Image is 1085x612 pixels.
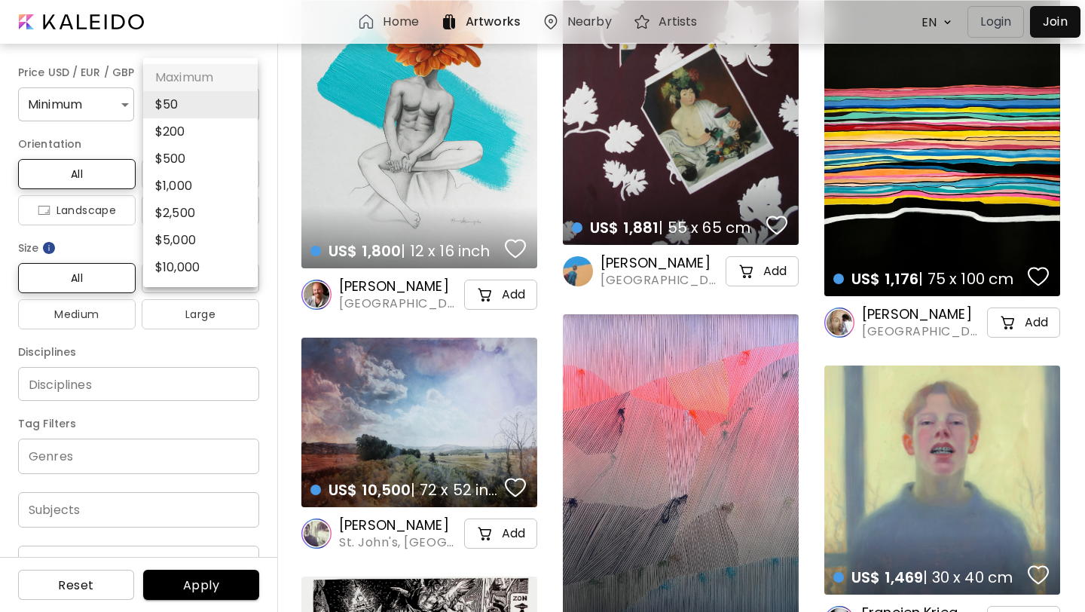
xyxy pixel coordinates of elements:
li: $ 200 [143,118,258,145]
li: $ 500 [143,145,258,173]
li: $ 1,000 [143,173,258,200]
li: $ 2,500 [143,200,258,227]
li: $ 50 [143,91,258,118]
li: $ 5,000 [143,227,258,254]
li: $ 10,000 [143,254,258,281]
